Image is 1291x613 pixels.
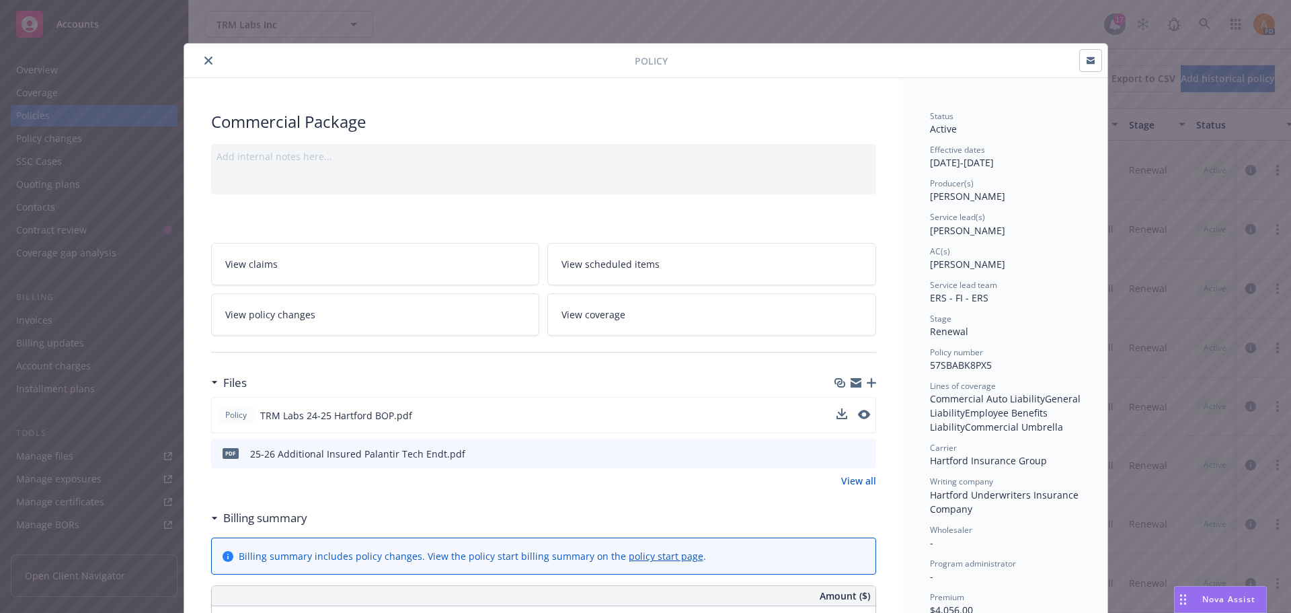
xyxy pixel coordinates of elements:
[930,392,1045,405] span: Commercial Auto Liability
[930,591,964,603] span: Premium
[547,293,876,336] a: View coverage
[930,454,1047,467] span: Hartford Insurance Group
[561,308,625,322] span: View coverage
[211,110,876,133] div: Commercial Package
[836,408,847,419] button: download file
[1175,587,1191,612] div: Drag to move
[930,144,985,155] span: Effective dates
[547,243,876,285] a: View scheduled items
[836,408,847,423] button: download file
[930,178,974,189] span: Producer(s)
[930,359,992,371] span: 57SBABK8PX5
[965,421,1063,433] span: Commercial Umbrella
[225,257,278,271] span: View claims
[223,409,249,421] span: Policy
[837,447,848,461] button: download file
[930,406,1050,433] span: Employee Benefits Liability
[930,291,988,304] span: ERS - FI - ERS
[1202,593,1255,605] span: Nova Assist
[930,558,1016,569] span: Program administrator
[223,509,307,527] h3: Billing summary
[930,489,1081,515] span: Hartford Underwriters Insurance Company
[930,190,1005,203] span: [PERSON_NAME]
[930,392,1083,419] span: General Liability
[260,408,412,423] span: TRM Labs 24-25 Hartford BOP.pdf
[930,224,1005,237] span: [PERSON_NAME]
[930,442,957,454] span: Carrier
[211,293,540,336] a: View policy changes
[1174,586,1267,613] button: Nova Assist
[930,347,983,358] span: Policy number
[635,54,668,68] span: Policy
[859,447,871,461] button: preview file
[223,448,239,458] span: pdf
[200,52,217,69] button: close
[211,374,247,392] div: Files
[930,524,972,536] span: Wholesaler
[930,258,1005,271] span: [PERSON_NAME]
[930,279,997,291] span: Service lead team
[930,144,1081,170] div: [DATE] - [DATE]
[930,246,950,257] span: AC(s)
[930,122,957,135] span: Active
[561,257,660,271] span: View scheduled items
[629,550,703,563] a: policy start page
[217,149,871,164] div: Add internal notes here...
[858,408,870,423] button: preview file
[223,374,247,392] h3: Files
[820,589,870,603] span: Amount ($)
[211,243,540,285] a: View claims
[930,325,968,338] span: Renewal
[239,549,706,563] div: Billing summary includes policy changes. View the policy start billing summary on the .
[841,474,876,488] a: View all
[930,211,985,223] span: Service lead(s)
[250,447,465,461] div: 25-26 Additional Insured Palantir Tech Endt.pdf
[930,313,951,324] span: Stage
[930,380,996,392] span: Lines of coverage
[858,410,870,419] button: preview file
[930,570,933,583] span: -
[930,536,933,549] span: -
[930,110,953,122] span: Status
[930,476,993,487] span: Writing company
[225,308,315,322] span: View policy changes
[211,509,307,527] div: Billing summary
